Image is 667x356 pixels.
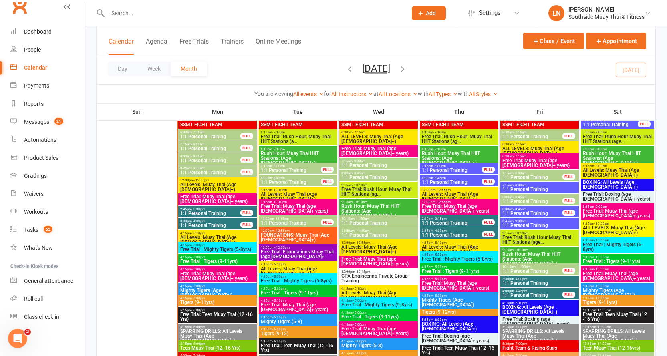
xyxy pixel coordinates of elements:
[341,134,416,144] span: ALL LEVELS: Muay Thai (Age [DEMOGRAPHIC_DATA]+)
[10,167,85,185] a: Gradings
[105,8,401,19] input: Search...
[272,275,286,278] span: - 5:00pm
[341,183,416,187] span: 9:15am
[482,219,495,225] div: FULL
[421,176,482,180] span: 8:00am
[274,246,290,249] span: - 12:55pm
[562,174,575,180] div: FULL
[421,168,482,173] span: 1:1 Personal Training
[418,91,429,97] strong: with
[482,231,495,237] div: FULL
[180,179,255,182] span: 12:00pm
[412,6,446,20] button: Add
[24,278,73,284] div: General attendance
[458,91,469,97] strong: with
[341,200,416,204] span: 9:15am
[260,151,336,165] span: Rush Hour: Muay Thai HIIT Stations: (Age [DEMOGRAPHIC_DATA]+)
[240,169,253,175] div: FULL
[373,91,379,97] strong: at
[429,91,458,97] a: All Types
[341,233,416,237] span: 1:1 Personal Training
[24,329,31,335] span: 2
[353,159,365,163] span: - 8:00am
[192,219,205,223] span: - 4:00pm
[469,91,498,97] a: All Styles
[355,270,370,274] span: - 12:45pm
[502,277,577,281] span: 3:30pm
[582,268,653,271] span: 9:15am
[24,209,48,215] div: Workouts
[479,4,501,22] span: Settings
[10,221,85,239] a: Tasks 63
[594,147,607,151] span: - 8:00am
[180,231,255,235] span: 4:15pm
[433,265,447,269] span: - 5:00pm
[341,175,416,180] span: 1:1 Personal Training
[341,146,416,156] span: Free Trial: Muay Thai (age [DEMOGRAPHIC_DATA]+ years)
[502,119,577,122] span: 6:10am
[582,255,653,259] span: 9:15am
[355,241,370,245] span: - 12:55pm
[321,179,334,185] div: FULL
[594,239,609,242] span: - 10:00am
[421,221,482,225] span: 1:1 Personal Training
[502,134,563,139] span: 1:1 Personal Training
[341,241,416,245] span: 12:00pm
[514,171,526,175] span: - 8:00am
[421,269,497,274] span: Free Trial : Tigers (9-11yrs)
[502,183,577,187] span: 7:15am
[582,131,653,134] span: 7:00am
[260,246,336,249] span: 12:00pm
[260,217,321,221] span: 10:30am
[502,122,577,127] span: SSMT FIGHT TEAM
[324,91,331,97] strong: for
[523,33,584,49] button: Class / Event
[433,277,447,281] span: - 5:00pm
[180,170,241,175] span: 1:1 Personal Training
[421,164,482,168] span: 7:15am
[180,158,241,163] span: 1:1 Personal Training
[433,176,446,180] span: - 8:45am
[568,13,645,20] div: Southside Muay Thai & Fitness
[293,91,324,97] a: All events
[10,113,85,131] a: Messages 21
[421,134,497,144] span: Free Trial: Rush Hour: Muay Thai HiiT Stations (ag...
[180,207,241,211] span: 2:45pm
[582,192,653,201] span: Free Trial: Boxing (age [DEMOGRAPHIC_DATA]+ years)
[421,253,497,257] span: 4:15pm
[24,64,47,71] div: Calendar
[10,185,85,203] a: Waivers
[433,253,447,257] span: - 5:00pm
[562,210,575,216] div: FULL
[582,151,653,165] span: Rush Hour: Muay Thai HIIT Stations: (Age [DEMOGRAPHIC_DATA]+)
[240,222,253,228] div: FULL
[582,205,653,209] span: 8:15am
[482,179,495,185] div: FULL
[180,182,255,192] span: All Levels: Muay Thai (Age [DEMOGRAPHIC_DATA]+)
[180,134,241,139] span: 1:1 Personal Training
[594,119,607,122] span: - 7:45am
[260,168,321,173] span: 1:1 Personal Training
[274,217,289,221] span: - 11:15am
[594,255,609,259] span: - 10:00am
[502,248,577,252] span: 9:15am
[54,118,63,125] span: 21
[260,134,336,144] span: Free Trial: Rush Hour: Muay Thai HiiT Stations (a...
[260,221,321,225] span: 1:1 Personal Training
[586,33,646,49] button: Appointment
[260,204,336,213] span: Free Trial: Muay Thai (age [DEMOGRAPHIC_DATA]+ years)
[421,277,497,281] span: 4:15pm
[192,207,205,211] span: - 3:30pm
[362,63,390,74] button: [DATE]
[421,233,482,237] span: 1:1 Personal Training
[254,91,293,97] strong: You are viewing
[353,171,365,175] span: - 8:45am
[180,223,241,228] span: 1:1 Personal Training
[179,38,209,55] button: Free Trials
[500,103,580,120] th: Fri
[514,131,526,134] span: - 7:15am
[339,103,419,120] th: Wed
[341,122,416,127] span: SSMT FIGHT TEAM
[260,266,336,276] span: All Levels: Muay Thai (Age [DEMOGRAPHIC_DATA]+)
[272,176,285,180] span: - 8:45am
